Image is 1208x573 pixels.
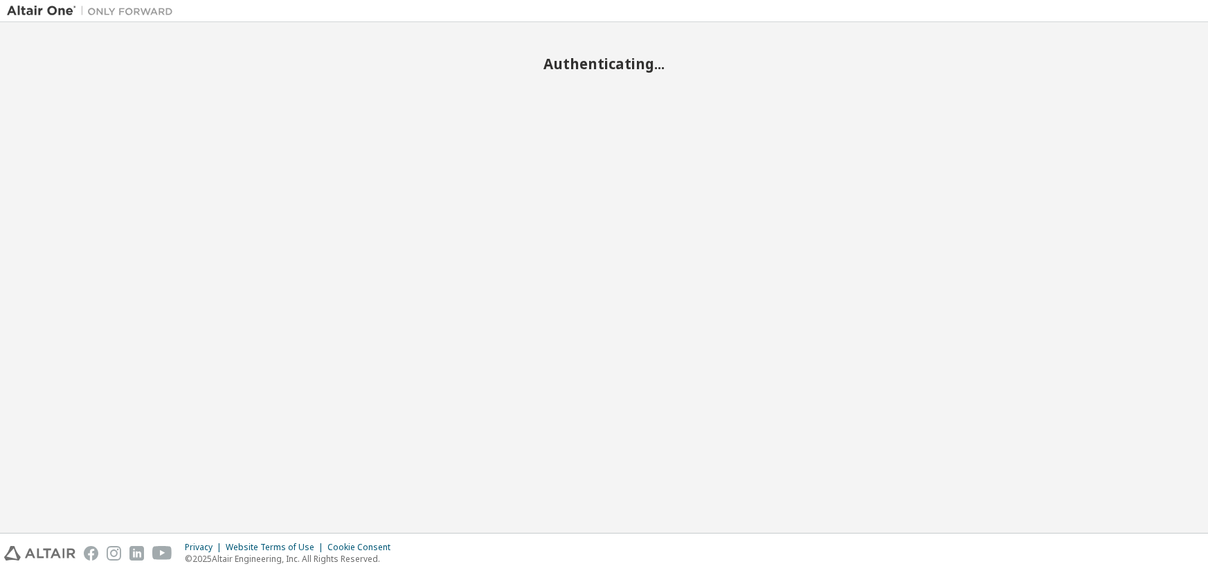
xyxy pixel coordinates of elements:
[129,546,144,561] img: linkedin.svg
[107,546,121,561] img: instagram.svg
[185,542,226,553] div: Privacy
[226,542,327,553] div: Website Terms of Use
[327,542,399,553] div: Cookie Consent
[7,4,180,18] img: Altair One
[4,546,75,561] img: altair_logo.svg
[152,546,172,561] img: youtube.svg
[84,546,98,561] img: facebook.svg
[185,553,399,565] p: © 2025 Altair Engineering, Inc. All Rights Reserved.
[7,55,1201,73] h2: Authenticating...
